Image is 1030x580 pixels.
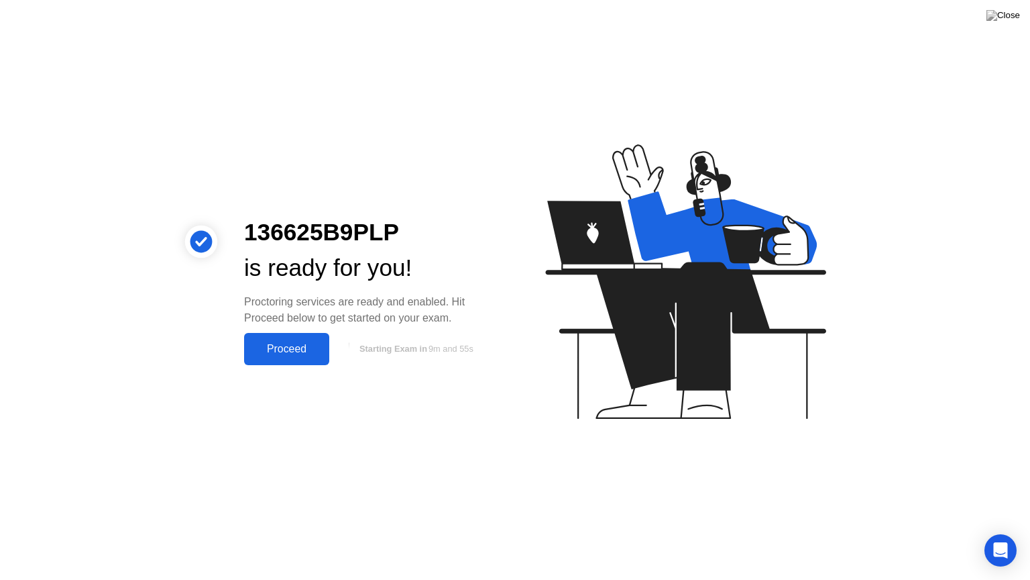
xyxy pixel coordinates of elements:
[244,333,329,365] button: Proceed
[986,10,1020,21] img: Close
[244,215,494,250] div: 136625B9PLP
[248,343,325,355] div: Proceed
[984,534,1017,567] div: Open Intercom Messenger
[336,336,494,362] button: Starting Exam in9m and 55s
[244,250,494,286] div: is ready for you!
[428,344,473,354] span: 9m and 55s
[244,294,494,326] div: Proctoring services are ready and enabled. Hit Proceed below to get started on your exam.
